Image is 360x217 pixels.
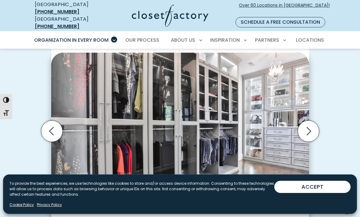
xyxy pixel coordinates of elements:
[295,118,322,144] button: Next slide
[210,37,240,44] span: Inspiration
[39,118,65,144] button: Previous slide
[37,202,62,208] a: Privacy Policy
[34,37,109,44] span: Organization in Every Room
[274,181,351,193] button: ACCEPT
[9,181,274,197] p: To provide the best experiences, we use technologies like cookies to store and/or access device i...
[35,16,101,30] div: [GEOGRAPHIC_DATA]
[171,37,195,44] span: About Us
[296,37,324,44] span: Locations
[9,202,34,208] a: Cookie Policy
[35,8,79,15] a: [PHONE_NUMBER]
[35,23,79,30] a: [PHONE_NUMBER]
[255,37,279,44] span: Partners
[30,32,330,49] nav: Primary Menu
[35,1,101,16] div: [GEOGRAPHIC_DATA]
[51,53,309,187] img: Glass-front wardrobe system in Dove Grey with integrated LED lighting, double-hang rods, and disp...
[125,37,159,44] span: Our Process
[236,17,325,27] a: Schedule a Free Consultation
[239,2,330,15] span: Over 60 Locations in [GEOGRAPHIC_DATA]!
[132,5,208,27] img: Closet Factory Logo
